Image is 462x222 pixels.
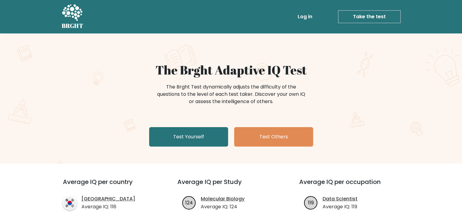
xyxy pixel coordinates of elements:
[149,127,228,147] a: Test Yourself
[201,203,245,210] p: Average IQ: 124
[299,178,406,193] h3: Average IQ per occupation
[63,178,156,193] h3: Average IQ per country
[323,203,358,210] p: Average IQ: 119
[81,195,135,203] a: [GEOGRAPHIC_DATA]
[177,178,285,193] h3: Average IQ per Study
[185,199,193,206] text: 124
[201,195,245,203] a: Molecular Biology
[323,195,358,203] a: Data Scientist
[62,22,84,29] h5: BRGHT
[295,11,315,23] a: Log in
[308,199,314,206] text: 119
[81,203,135,210] p: Average IQ: 118
[63,196,77,210] img: country
[234,127,313,147] a: Test Others
[62,2,84,31] a: BRGHT
[155,83,307,105] div: The Brght Test dynamically adjusts the difficulty of the questions to the level of each test take...
[83,63,379,77] h1: The Brght Adaptive IQ Test
[338,10,401,23] a: Take the test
